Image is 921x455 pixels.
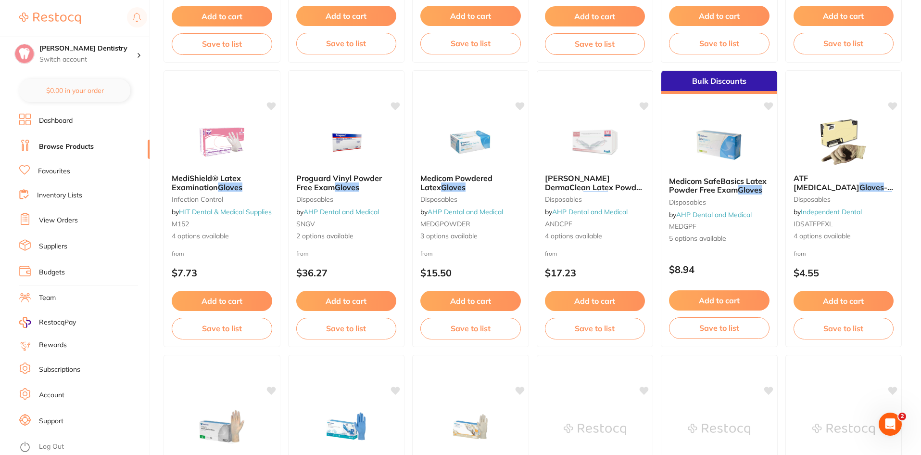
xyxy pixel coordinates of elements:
small: disposables [545,195,645,203]
span: M152 [172,220,189,228]
a: Rewards [39,340,67,350]
span: by [420,208,503,216]
img: Ashmore Dentistry [15,44,34,64]
span: RestocqPay [39,318,76,327]
img: Medicom Powdered Latex Gloves [439,118,502,166]
img: Medicom Vitals Simple Fit Latex Powder Free Gloves Natural Large Pack Of 100 [439,403,502,451]
a: Suppliers [39,242,67,251]
b: Medicom SafeBasics Latex Powder Free Exam Gloves [669,177,770,195]
img: Saniflex Latex Examination Gloves Extra Large (100) Powder Free [812,405,875,454]
span: - Latex - Powder Free [794,182,893,201]
span: 3 options available [420,232,521,241]
span: by [669,210,752,219]
button: Add to cart [296,291,397,311]
span: MediShield® Latex Examination [172,173,241,192]
button: Save to list [669,317,770,338]
button: Add to cart [545,291,645,311]
div: Bulk Discounts [661,71,777,94]
em: Gloves [859,182,884,192]
span: MEDGPOWDER [420,220,470,228]
small: disposables [794,195,894,203]
p: $36.27 [296,267,397,278]
button: Save to list [794,318,894,339]
b: Proguard Vinyl Powder Free Exam Gloves [296,174,397,192]
em: Gloves [218,182,242,192]
span: 5 options available [669,234,770,244]
span: ATF [MEDICAL_DATA] [794,173,859,192]
a: HIT Dental & Medical Supplies [179,208,272,216]
a: AHP Dental and Medical [428,208,503,216]
span: from [420,250,433,257]
a: Budgets [39,268,65,277]
p: $8.94 [669,264,770,275]
span: from [172,250,184,257]
a: Inventory Lists [37,191,82,200]
button: Save to list [420,318,521,339]
b: Ansell DermaClean Latex Powder Free Exam Gloves [545,174,645,192]
p: $15.50 [420,267,521,278]
img: RestocqPay [19,317,31,328]
span: from [794,250,806,257]
small: disposables [669,198,770,206]
img: MediShield® Latex Examination Gloves [190,118,253,166]
button: Save to list [172,318,272,339]
a: View Orders [39,216,78,225]
button: Add to cart [420,6,521,26]
button: Save to list [296,33,397,54]
button: $0.00 in your order [19,79,130,102]
a: Browse Products [39,142,94,152]
img: Proguard Vinyl Powder Free Exam Gloves [315,118,378,166]
span: [PERSON_NAME] DermaClean Latex Powder Free Exam [545,173,643,201]
span: SNGV [296,220,315,228]
button: Save to list [545,33,645,54]
img: Medicom Vitals Vinyl Powder Free Gloves Clear Large Pack Of 100 [190,403,253,451]
p: $4.55 [794,267,894,278]
button: Add to cart [669,290,770,311]
span: Medicom Powdered Latex [420,173,492,192]
p: $17.23 [545,267,645,278]
span: from [296,250,309,257]
button: Save to list [420,33,521,54]
img: Medicom Vitals Large Latex Gloves (100) Powder Free [688,405,750,454]
button: Add to cart [296,6,397,26]
h4: Ashmore Dentistry [39,44,137,53]
button: Save to list [172,33,272,54]
small: disposables [296,195,397,203]
b: MediShield® Latex Examination Gloves [172,174,272,192]
span: by [172,208,272,216]
span: by [794,208,862,216]
a: Log Out [39,442,64,452]
a: Team [39,293,56,303]
em: Gloves [868,191,892,201]
a: Subscriptions [39,365,80,375]
button: Add to cart [172,6,272,26]
span: from [545,250,557,257]
button: Save to list [794,33,894,54]
em: Gloves [738,185,762,195]
button: Add to cart [669,6,770,26]
a: AHP Dental and Medical [303,208,379,216]
img: ATF Dental Examination Gloves - Latex - Powder Free Gloves [812,118,875,166]
button: Save to list [296,318,397,339]
button: Save to list [545,318,645,339]
img: Medicom SafeBasics Latex Powder Free Exam Gloves [688,121,750,169]
span: by [296,208,379,216]
span: 4 options available [794,232,894,241]
a: Support [39,416,63,426]
button: Log Out [19,440,147,455]
img: Medicom Vitals Textured Nitrile Examination Gloves Blue Large Pack Of 100 [315,403,378,451]
button: Add to cart [420,291,521,311]
button: Add to cart [794,291,894,311]
button: Add to cart [172,291,272,311]
b: ATF Dental Examination Gloves - Latex - Powder Free Gloves [794,174,894,192]
a: Account [39,390,64,400]
em: Gloves [335,182,359,192]
img: Restocq Logo [19,13,81,24]
img: Ansell DermaClean Latex Powder Free Exam Gloves [564,118,626,166]
small: disposables [420,195,521,203]
span: ANDCPF [545,220,572,228]
span: 4 options available [172,232,272,241]
a: Independent Dental [801,208,862,216]
span: Medicom SafeBasics Latex Powder Free Exam [669,176,767,195]
a: AHP Dental and Medical [676,210,752,219]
